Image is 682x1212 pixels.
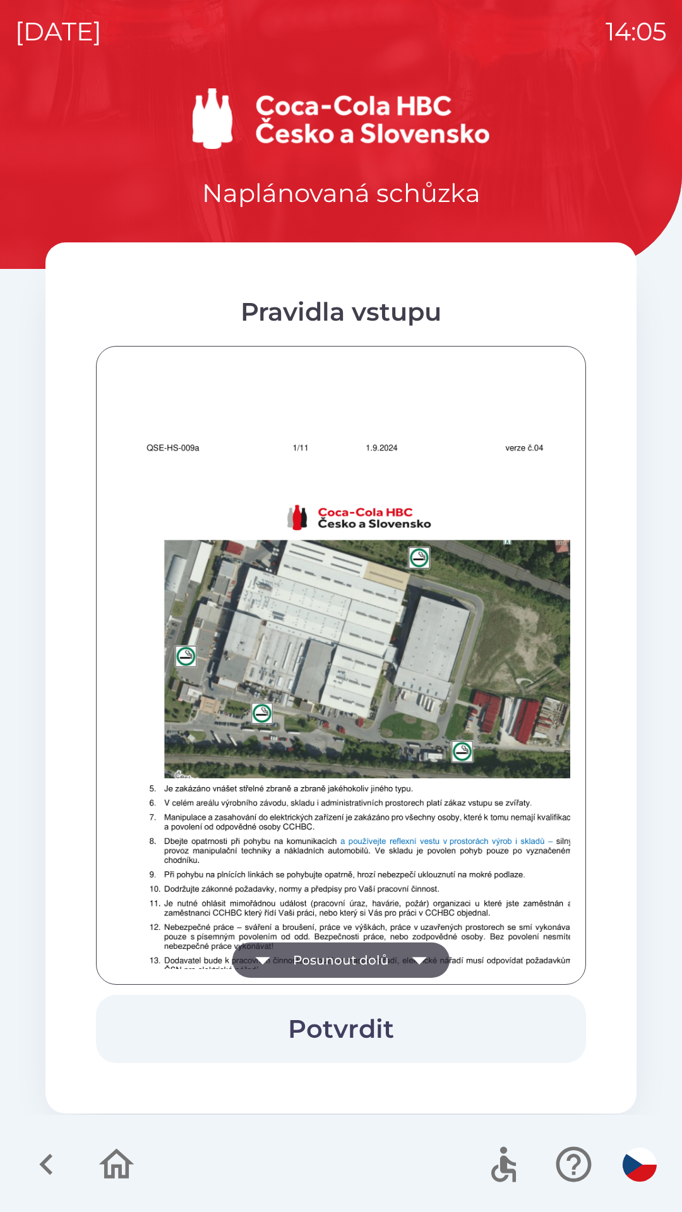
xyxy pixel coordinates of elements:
[202,174,481,212] p: Naplánovaná schůzka
[96,293,586,331] div: Pravidla vstupu
[15,13,102,50] p: [DATE]
[232,942,450,978] button: Posunout dolů
[96,995,586,1063] button: Potvrdit
[45,88,637,149] img: Logo
[623,1148,657,1182] img: cs flag
[606,13,667,50] p: 14:05
[112,482,602,1175] img: VGglmRcuQ4JDeG8FRTn2z89J9hbt9UD20+fv+0zBkYP+EYEcIxD+ESX5shAQAkJACAgBISAEhIAQyCEERCDkkIGW2xQCQkAIC...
